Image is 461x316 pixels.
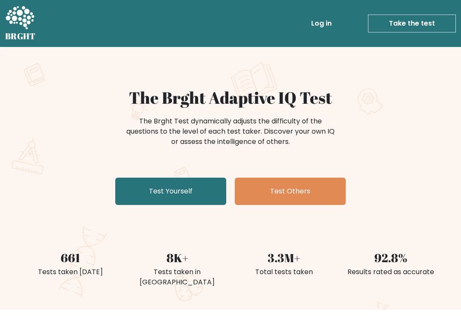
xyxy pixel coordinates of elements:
[5,31,36,41] h5: BRGHT
[22,249,119,267] div: 661
[236,249,332,267] div: 3.3M+
[308,15,335,32] a: Log in
[235,178,346,205] a: Test Others
[236,267,332,277] div: Total tests taken
[129,267,225,287] div: Tests taken in [GEOGRAPHIC_DATA]
[342,267,439,277] div: Results rated as accurate
[5,3,36,44] a: BRGHT
[342,249,439,267] div: 92.8%
[115,178,226,205] a: Test Yourself
[22,88,439,108] h1: The Brght Adaptive IQ Test
[368,15,456,32] a: Take the test
[129,249,225,267] div: 8K+
[22,267,119,277] div: Tests taken [DATE]
[124,116,337,147] div: The Brght Test dynamically adjusts the difficulty of the questions to the level of each test take...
